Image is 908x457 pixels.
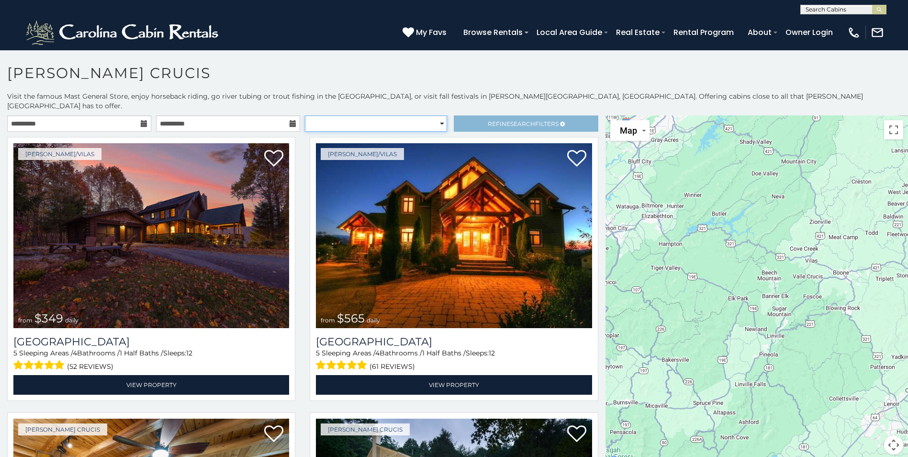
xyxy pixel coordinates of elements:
[18,148,101,160] a: [PERSON_NAME]/Vilas
[488,120,559,127] span: Refine Filters
[316,335,592,348] h3: Wilderness Lodge
[13,348,289,373] div: Sleeping Areas / Bathrooms / Sleeps:
[316,349,320,357] span: 5
[120,349,163,357] span: 1 Half Baths /
[367,317,380,324] span: daily
[847,26,861,39] img: phone-regular-white.png
[871,26,884,39] img: mail-regular-white.png
[13,143,289,328] a: Diamond Creek Lodge from $349 daily
[611,24,664,41] a: Real Estate
[669,24,739,41] a: Rental Program
[454,115,598,132] a: RefineSearchFilters
[884,435,903,455] button: Map camera controls
[370,360,415,373] span: (61 reviews)
[264,424,283,445] a: Add to favorites
[24,18,223,47] img: White-1-2.png
[337,311,365,325] span: $565
[321,148,404,160] a: [PERSON_NAME]/Vilas
[73,349,77,357] span: 4
[610,120,650,141] button: Change map style
[459,24,527,41] a: Browse Rentals
[884,120,903,139] button: Toggle fullscreen view
[416,26,447,38] span: My Favs
[620,126,637,136] span: Map
[781,24,838,41] a: Owner Login
[13,375,289,395] a: View Property
[375,349,380,357] span: 4
[316,375,592,395] a: View Property
[34,311,63,325] span: $349
[67,360,113,373] span: (52 reviews)
[264,149,283,169] a: Add to favorites
[316,348,592,373] div: Sleeping Areas / Bathrooms / Sleeps:
[567,424,586,445] a: Add to favorites
[532,24,607,41] a: Local Area Guide
[403,26,449,39] a: My Favs
[422,349,466,357] span: 1 Half Baths /
[316,143,592,328] a: Wilderness Lodge from $565 daily
[13,335,289,348] h3: Diamond Creek Lodge
[13,349,17,357] span: 5
[321,317,335,324] span: from
[321,423,410,435] a: [PERSON_NAME] Crucis
[567,149,586,169] a: Add to favorites
[489,349,495,357] span: 12
[13,143,289,328] img: Diamond Creek Lodge
[186,349,192,357] span: 12
[13,335,289,348] a: [GEOGRAPHIC_DATA]
[18,423,107,435] a: [PERSON_NAME] Crucis
[18,317,33,324] span: from
[316,335,592,348] a: [GEOGRAPHIC_DATA]
[510,120,535,127] span: Search
[316,143,592,328] img: Wilderness Lodge
[743,24,776,41] a: About
[65,317,78,324] span: daily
